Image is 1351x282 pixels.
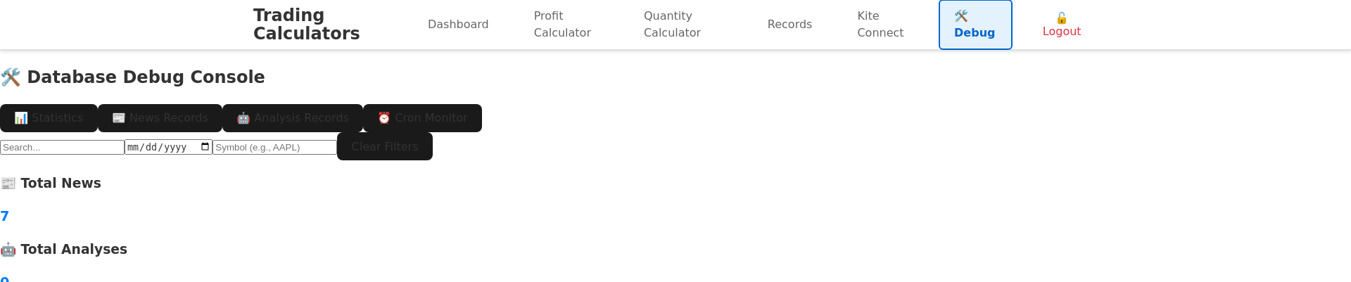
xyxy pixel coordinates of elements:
a: Records [752,8,828,41]
a: Dashboard [412,8,505,41]
input: Symbol (e.g., AAPL) [213,140,337,155]
button: ⏰ Cron Monitor [363,104,482,132]
h1: Trading Calculators [253,6,412,44]
button: 🔓 Logout [1027,3,1098,46]
button: 🤖 Analysis Records [222,104,363,132]
button: 📰 News Records [98,104,222,132]
button: Clear Filters [337,132,432,160]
